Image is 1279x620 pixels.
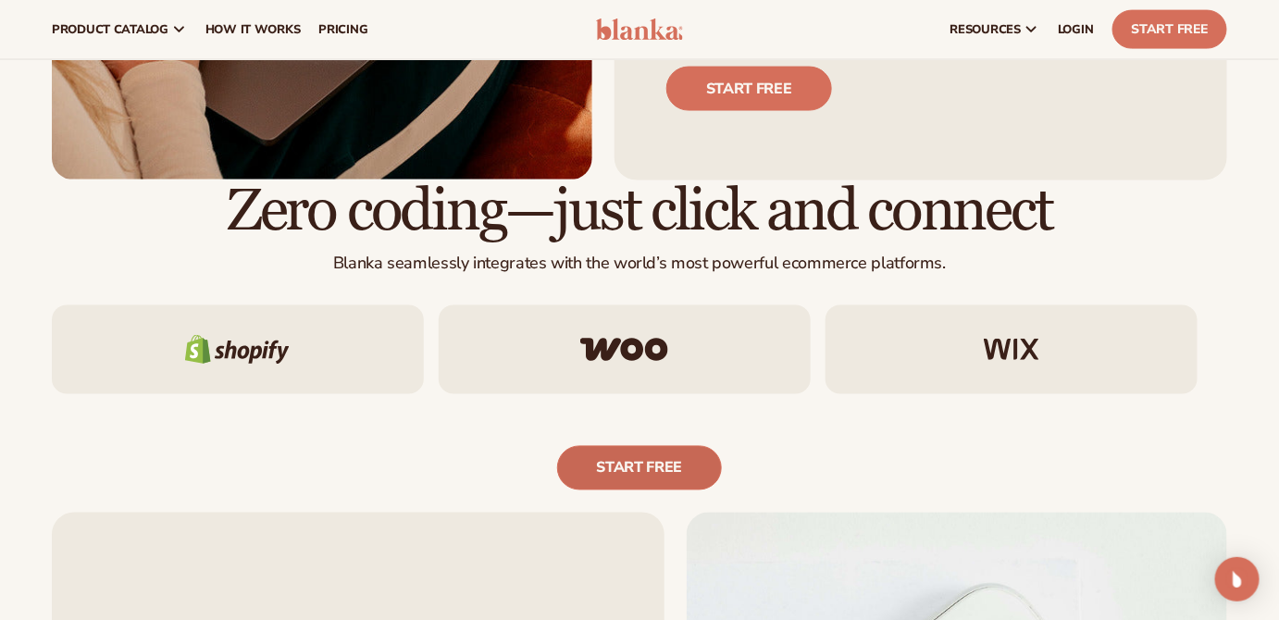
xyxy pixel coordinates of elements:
a: Start Free [1112,10,1227,49]
span: product catalog [52,22,168,37]
a: Start free [557,446,723,490]
span: resources [950,22,1021,37]
img: Woo commerce logo. [580,338,668,362]
div: Open Intercom Messenger [1215,557,1260,601]
a: Start free [666,67,832,111]
p: Blanka seamlessly integrates with the world’s most powerful ecommerce platforms. [52,254,1227,275]
span: LOGIN [1058,22,1094,37]
span: How It Works [205,22,301,37]
span: pricing [318,22,367,37]
h2: Zero coding—just click and connect [52,180,1227,242]
img: Wix logo. [984,339,1039,361]
img: Shopify logo. [185,335,290,365]
img: logo [596,19,683,41]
